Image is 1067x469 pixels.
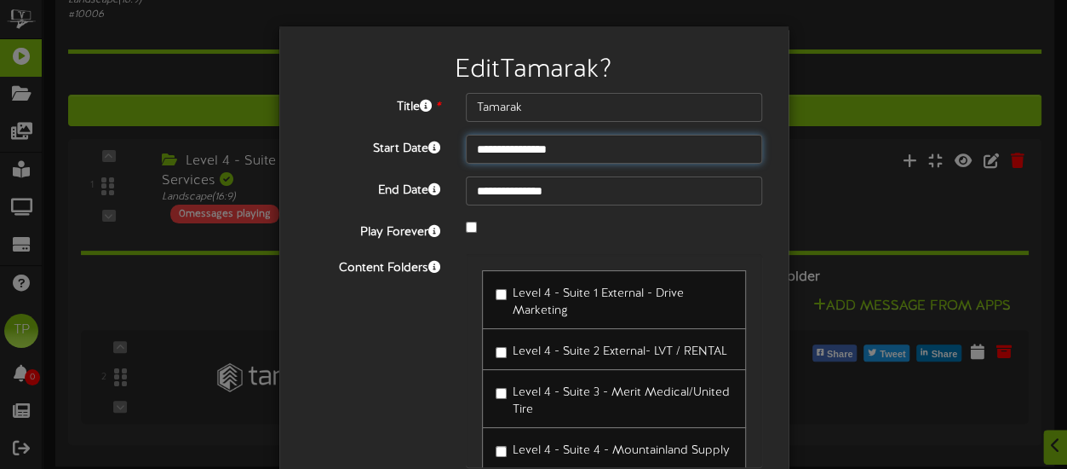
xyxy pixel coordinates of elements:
input: Level 4 - Suite 3 - Merit Medical/United Tire [496,388,507,399]
span: Level 4 - Suite 4 - Mountainland Supply [513,444,730,457]
label: Play Forever [292,218,453,241]
label: Title [292,93,453,116]
span: Level 4 - Suite 2 External- LVT / RENTAL [513,345,727,358]
input: Level 4 - Suite 4 - Mountainland Supply [496,446,507,457]
label: Content Folders [292,254,453,277]
span: Level 4 - Suite 3 - Merit Medical/United Tire [513,386,730,416]
span: Level 4 - Suite 1 External - Drive Marketing [513,287,684,317]
label: End Date [292,177,453,200]
input: Title [466,93,763,122]
input: Level 4 - Suite 2 External- LVT / RENTAL [496,347,507,358]
h2: Edit Tamarak ? [305,56,763,84]
input: Level 4 - Suite 1 External - Drive Marketing [496,289,507,300]
label: Start Date [292,135,453,158]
